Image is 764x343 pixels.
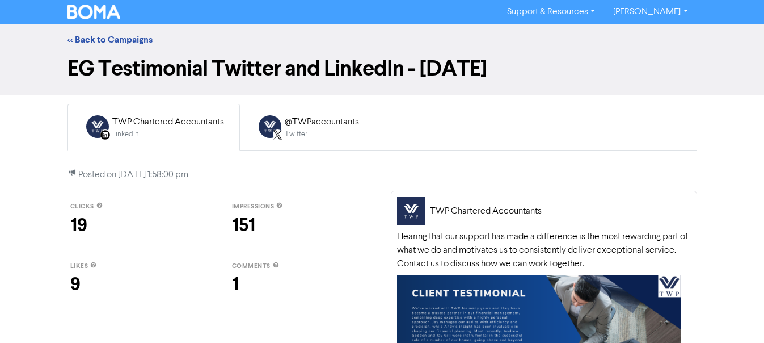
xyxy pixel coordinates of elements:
span: likes [70,262,88,270]
h1: EG Testimonial Twitter and LinkedIn - [DATE] [67,56,697,82]
span: clicks [70,203,94,211]
div: 1 [232,271,371,298]
img: BOMA Logo [67,5,121,19]
img: LINKEDIN [86,115,109,138]
span: comments [232,262,271,270]
div: Twitter [285,129,359,140]
img: twp_chartered_accountants_logo [397,197,425,225]
div: TWP Chartered Accountants [430,204,542,218]
div: @TWPaccountants [285,115,359,129]
img: TWITTER [259,115,281,138]
div: 9 [70,271,209,298]
a: Support & Resources [498,3,604,21]
a: [PERSON_NAME] [604,3,697,21]
div: 19 [70,212,209,239]
iframe: Chat Widget [707,288,764,343]
span: impressions [232,203,275,211]
p: Posted on [DATE] 1:58:00 pm [67,168,697,182]
div: LinkedIn [112,129,224,140]
div: TWP Chartered Accountants [112,115,224,129]
div: 151 [232,212,371,239]
a: << Back to Campaigns [67,34,153,45]
div: Hearing that our support has made a difference is the most rewarding part of what we do and motiv... [397,230,691,271]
